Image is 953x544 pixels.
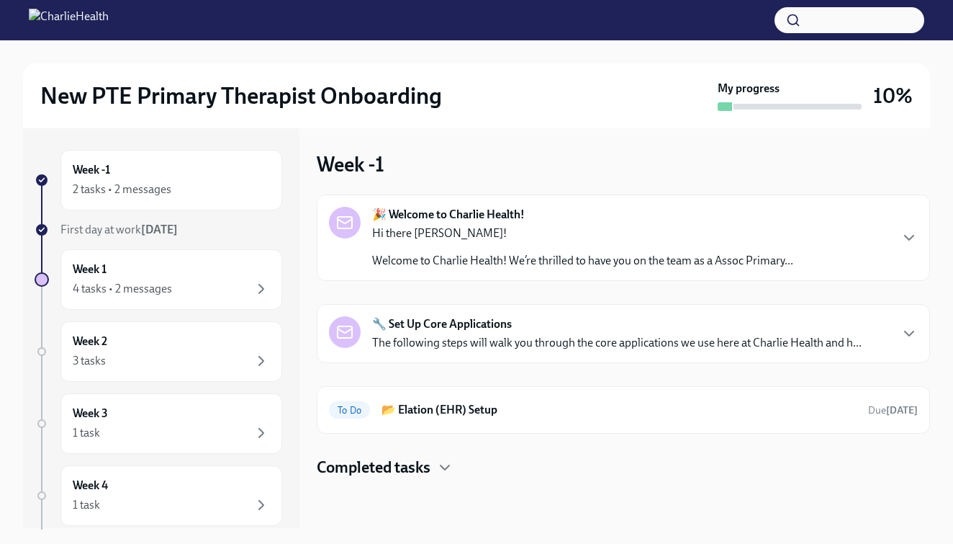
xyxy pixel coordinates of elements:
a: Week 41 task [35,465,282,526]
h6: Week -1 [73,162,110,178]
h6: Week 4 [73,478,108,494]
h6: Week 2 [73,334,107,349]
h2: New PTE Primary Therapist Onboarding [40,81,442,110]
a: Week 14 tasks • 2 messages [35,249,282,310]
div: 1 task [73,497,100,513]
a: First day at work[DATE] [35,222,282,238]
a: Week -12 tasks • 2 messages [35,150,282,210]
h3: 10% [873,83,913,109]
h4: Completed tasks [317,457,430,478]
strong: [DATE] [886,404,918,416]
h6: 📂 Elation (EHR) Setup [381,402,857,418]
span: First day at work [60,223,178,236]
div: 1 task [73,425,100,441]
strong: [DATE] [141,223,178,236]
strong: 🎉 Welcome to Charlie Health! [372,207,525,223]
p: The following steps will walk you through the core applications we use here at Charlie Health and... [372,335,862,351]
h6: Week 3 [73,406,108,422]
img: CharlieHealth [29,9,109,32]
strong: My progress [718,81,780,97]
span: October 17th, 2025 10:00 [868,403,918,417]
p: Hi there [PERSON_NAME]! [372,226,793,241]
div: 3 tasks [73,353,106,369]
span: Due [868,404,918,416]
div: 2 tasks • 2 messages [73,182,171,197]
a: To Do📂 Elation (EHR) SetupDue[DATE] [329,398,918,422]
h3: Week -1 [317,151,384,177]
div: 4 tasks • 2 messages [73,281,172,297]
p: Welcome to Charlie Health! We’re thrilled to have you on the team as a Assoc Primary... [372,253,793,269]
a: Week 23 tasks [35,321,282,382]
strong: 🔧 Set Up Core Applications [372,316,512,332]
h6: Week 1 [73,262,107,277]
a: Week 31 task [35,393,282,454]
div: Completed tasks [317,457,930,478]
span: To Do [329,405,370,416]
